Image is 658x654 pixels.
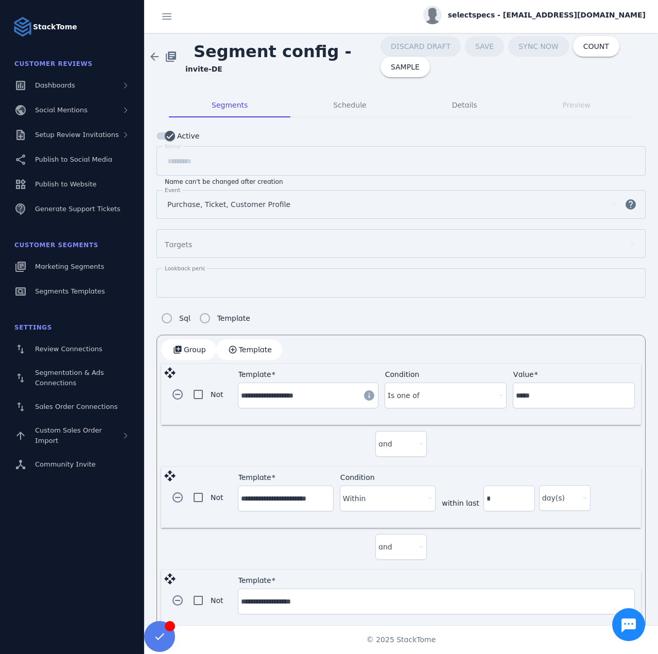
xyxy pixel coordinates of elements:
[35,287,105,295] span: Segments Templates
[367,634,436,645] span: © 2025 StackTome
[165,143,181,149] mat-label: Name
[177,312,191,324] label: Sql
[157,146,646,186] mat-form-field: Segment name
[333,101,366,109] span: Schedule
[452,101,477,109] span: Details
[423,6,442,24] img: profile.jpg
[12,16,33,37] img: Logo image
[343,492,366,505] span: Within
[35,106,88,114] span: Social Mentions
[35,81,75,89] span: Dashboards
[6,255,138,278] a: Marketing Segments
[215,312,250,324] label: Template
[385,370,420,378] mat-label: Condition
[35,426,102,444] span: Custom Sales Order Import
[165,265,210,271] mat-label: Lookback period
[35,369,104,387] span: Segmentation & Ads Connections
[35,156,112,163] span: Publish to Social Media
[157,229,646,268] mat-form-field: Segment targets
[35,345,102,353] span: Review Connections
[14,242,98,249] span: Customer Segments
[165,240,192,249] mat-label: Targets
[6,363,138,393] a: Segmentation & Ads Connections
[442,498,479,509] p: within last
[618,198,643,211] mat-icon: help
[378,438,392,450] span: and
[165,50,177,63] mat-icon: library_books
[157,308,250,329] mat-radio-group: Segment config type
[184,346,206,353] span: Group
[380,57,430,77] button: SAMPLE
[209,388,223,401] label: Not
[238,576,271,584] mat-label: Template
[175,130,199,142] label: Active
[241,492,331,505] input: Template
[216,339,282,360] button: Template
[157,190,646,229] mat-form-field: Segment events
[165,176,283,186] mat-hint: Name can't be changed after creation
[6,148,138,171] a: Publish to Social Media
[185,33,360,70] span: Segment config -
[573,36,619,57] button: COUNT
[35,205,120,213] span: Generate Support Tickets
[448,10,646,21] span: selectspecs - [EMAIL_ADDRESS][DOMAIN_NAME]
[6,395,138,418] a: Sales Order Connections
[6,198,138,220] a: Generate Support Tickets
[391,63,420,71] span: SAMPLE
[167,198,290,211] span: Purchase, Ticket, Customer Profile
[6,173,138,196] a: Publish to Website
[542,492,565,504] span: day(s)
[33,22,77,32] strong: StackTome
[209,491,223,504] label: Not
[241,595,632,608] input: Template
[35,263,104,270] span: Marketing Segments
[340,473,375,481] mat-label: Condition
[35,403,117,410] span: Sales Order Connections
[423,6,646,24] button: selectspecs - [EMAIL_ADDRESS][DOMAIN_NAME]
[14,324,52,331] span: Settings
[238,370,271,378] mat-label: Template
[6,338,138,360] a: Review Connections
[388,389,420,402] span: Is one of
[35,131,119,139] span: Setup Review Invitations
[363,389,375,402] mat-icon: info
[583,43,609,50] span: COUNT
[185,65,222,73] strong: invite-DE
[239,346,272,353] span: Template
[212,101,248,109] span: Segments
[6,280,138,303] a: Segments Templates
[165,187,183,193] mat-label: Events
[378,541,392,553] span: and
[209,594,223,607] label: Not
[35,180,96,188] span: Publish to Website
[161,339,216,360] button: Group
[14,60,93,67] span: Customer Reviews
[35,460,96,468] span: Community Invite
[513,370,534,378] mat-label: Value
[6,453,138,476] a: Community Invite
[241,389,357,402] input: Template
[238,473,271,481] mat-label: Template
